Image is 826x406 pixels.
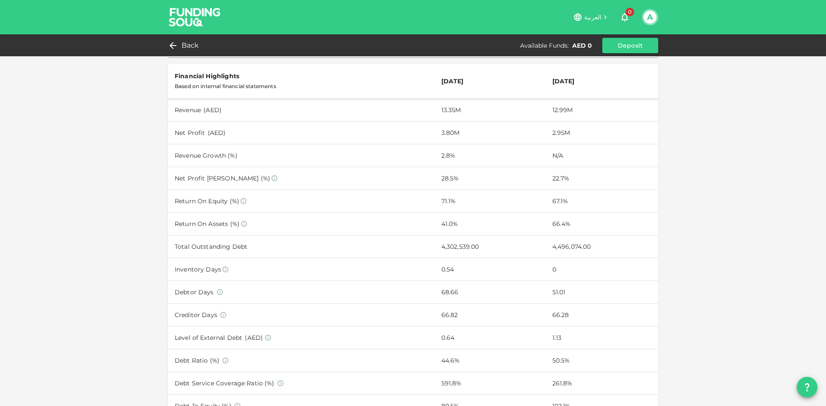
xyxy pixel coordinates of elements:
[435,98,546,121] td: 13.35M
[168,235,435,258] td: Total Outstanding Debt
[546,167,658,189] td: 22.7%
[175,81,428,92] div: Based on internal financial statements
[435,327,546,349] td: 0.64
[435,121,546,144] td: 3.80M
[435,258,546,281] td: 0.54
[626,8,634,16] span: 0
[175,334,242,342] span: Level of External Debt
[546,258,658,281] td: 0
[546,304,658,327] td: 66.28
[175,71,428,81] div: Financial Highlights
[572,41,592,50] div: AED 0
[182,40,199,52] span: Back
[435,167,546,189] td: 28.5%
[546,235,658,258] td: 4,496,074.00
[168,144,435,167] td: Revenue Growth (%)
[168,349,435,372] td: Debt Ratio (%)
[203,106,222,114] span: ( AED )
[546,98,658,121] td: 12.99M
[435,349,546,372] td: 44.6%
[644,11,656,24] button: A
[520,41,569,50] div: Available Funds :
[602,38,658,53] button: Deposit
[546,121,658,144] td: 2.95M
[168,281,435,304] td: Debtor Days
[168,304,435,327] td: Creditor Days
[546,144,658,167] td: N/A
[546,64,658,99] th: [DATE]
[168,213,435,235] td: Return On Assets (%)
[168,258,435,281] td: Inventory Days
[435,190,546,213] td: 71.1%
[435,64,546,99] th: [DATE]
[435,304,546,327] td: 66.82
[797,377,817,397] button: question
[546,281,658,304] td: 51.01
[435,372,546,395] td: 591.8%
[168,372,435,395] td: Debt Service Coverage Ratio (%)
[245,334,263,342] span: ( AED )
[175,106,201,114] span: Revenue
[435,235,546,258] td: 4,302,539.00
[546,213,658,235] td: 66.4%
[546,372,658,395] td: 261.8%
[168,190,435,213] td: Return On Equity (%)
[546,349,658,372] td: 50.5%
[435,144,546,167] td: 2.8%
[208,129,226,137] span: ( AED )
[435,213,546,235] td: 41.0%
[546,190,658,213] td: 67.1%
[546,327,658,349] td: 1.13
[168,167,435,189] td: Net Profit [PERSON_NAME] (%)
[175,129,205,137] span: Net Profit
[435,281,546,304] td: 68.66
[616,9,633,26] button: 0
[584,13,601,21] span: العربية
